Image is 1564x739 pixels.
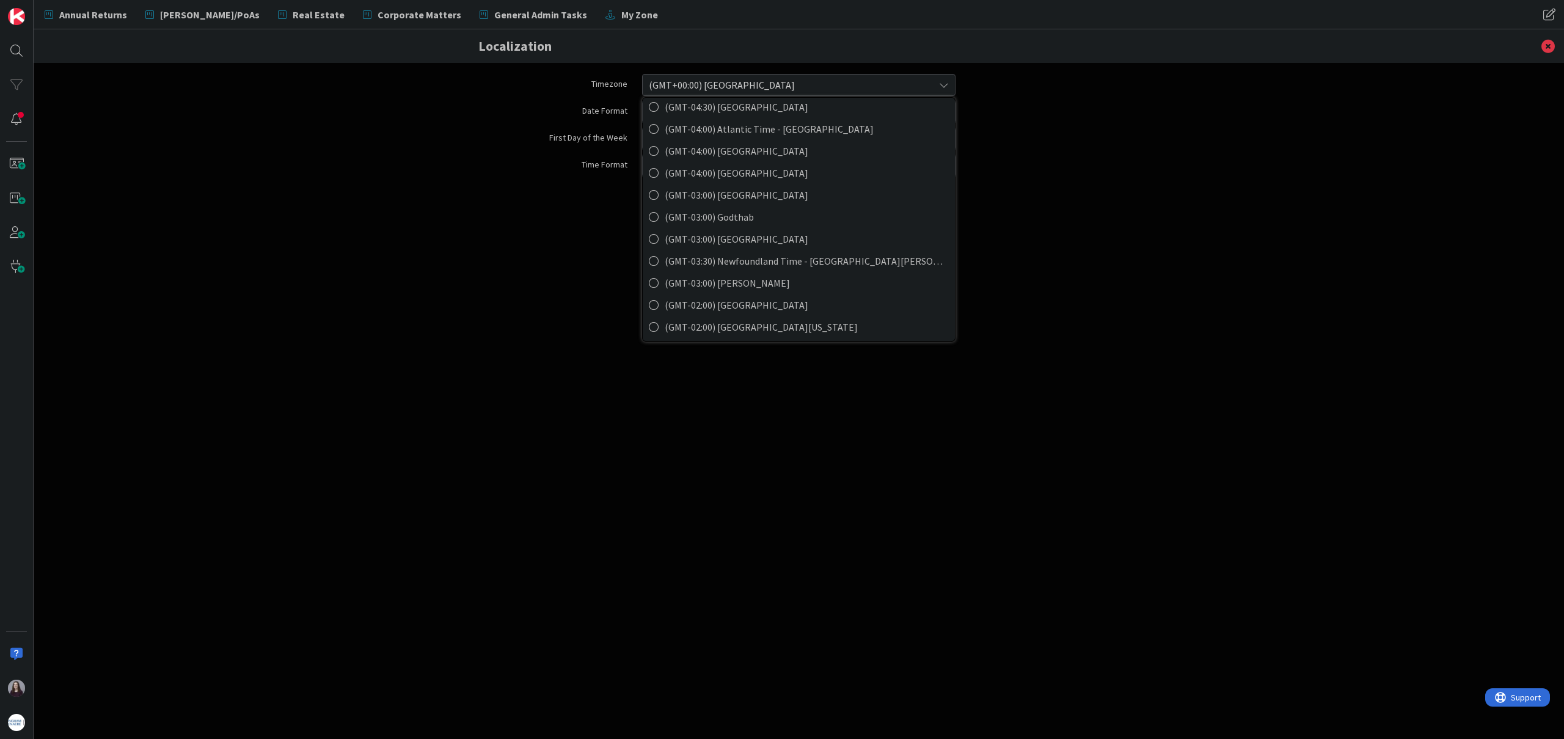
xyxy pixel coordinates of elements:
[271,4,352,26] a: Real Estate
[665,164,949,182] span: (GMT-04:00) [GEOGRAPHIC_DATA]
[665,318,949,336] span: (GMT-02:00) [GEOGRAPHIC_DATA][US_STATE]
[160,7,260,22] span: [PERSON_NAME]/PoAs
[598,4,665,26] a: My Zone
[494,7,587,22] span: General Admin Tasks
[582,155,627,174] span: Time Format
[643,250,955,272] a: (GMT-03:30) Newfoundland Time - [GEOGRAPHIC_DATA][PERSON_NAME]
[665,186,949,204] span: (GMT-03:00) [GEOGRAPHIC_DATA]
[643,294,955,316] a: (GMT-02:00) [GEOGRAPHIC_DATA]
[26,2,56,17] span: Support
[665,120,949,138] span: (GMT-04:00) Atlantic Time - [GEOGRAPHIC_DATA]
[643,118,955,140] a: (GMT-04:00) Atlantic Time - [GEOGRAPHIC_DATA]
[356,4,469,26] a: Corporate Matters
[293,7,345,22] span: Real Estate
[665,340,949,358] span: (GMT-01:00) [GEOGRAPHIC_DATA]
[665,208,949,226] span: (GMT-03:00) Godthab
[472,4,594,26] a: General Admin Tasks
[582,101,627,120] span: Date Format
[649,76,928,94] span: (GMT+00:00) [GEOGRAPHIC_DATA]
[643,338,955,360] a: (GMT-01:00) [GEOGRAPHIC_DATA]
[643,316,955,338] a: (GMT-02:00) [GEOGRAPHIC_DATA][US_STATE]
[8,714,25,731] img: avatar
[138,4,267,26] a: [PERSON_NAME]/PoAs
[665,252,949,270] span: (GMT-03:30) Newfoundland Time - [GEOGRAPHIC_DATA][PERSON_NAME]
[665,274,949,292] span: (GMT-03:00) [PERSON_NAME]
[643,184,955,206] a: (GMT-03:00) [GEOGRAPHIC_DATA]
[8,8,25,25] img: Visit kanbanzone.com
[643,96,955,118] a: (GMT-04:30) [GEOGRAPHIC_DATA]
[643,162,955,184] a: (GMT-04:00) [GEOGRAPHIC_DATA]
[643,228,955,250] a: (GMT-03:00) [GEOGRAPHIC_DATA]
[665,230,949,248] span: (GMT-03:00) [GEOGRAPHIC_DATA]
[591,74,627,94] span: Timezone
[643,140,955,162] a: (GMT-04:00) [GEOGRAPHIC_DATA]
[37,4,134,26] a: Annual Returns
[665,98,949,116] span: (GMT-04:30) [GEOGRAPHIC_DATA]
[59,7,127,22] span: Annual Returns
[478,29,1120,63] h3: Localization
[549,128,627,147] span: First Day of the Week
[665,142,949,160] span: (GMT-04:00) [GEOGRAPHIC_DATA]
[643,206,955,228] a: (GMT-03:00) Godthab
[621,7,658,22] span: My Zone
[8,680,25,697] img: BC
[643,272,955,294] a: (GMT-03:00) [PERSON_NAME]
[665,296,949,314] span: (GMT-02:00) [GEOGRAPHIC_DATA]
[378,7,461,22] span: Corporate Matters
